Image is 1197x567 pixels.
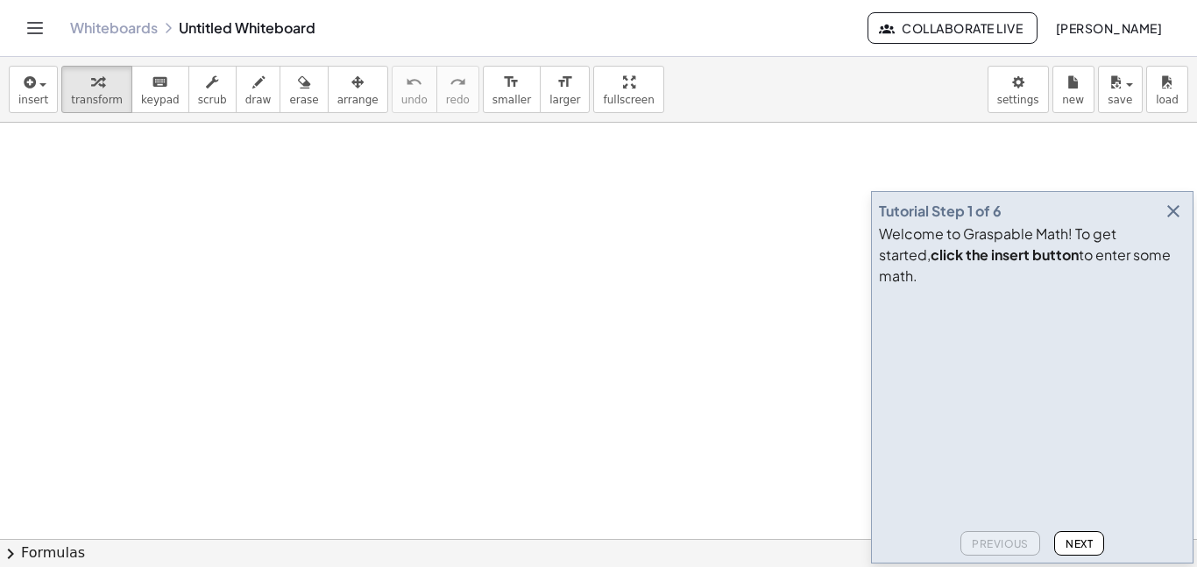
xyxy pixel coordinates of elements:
[1052,66,1094,113] button: new
[436,66,479,113] button: redoredo
[392,66,437,113] button: undoundo
[593,66,663,113] button: fullscreen
[1041,12,1176,44] button: [PERSON_NAME]
[556,72,573,93] i: format_size
[879,201,1002,222] div: Tutorial Step 1 of 6
[450,72,466,93] i: redo
[1156,94,1179,106] span: load
[152,72,168,93] i: keyboard
[188,66,237,113] button: scrub
[131,66,189,113] button: keyboardkeypad
[337,94,379,106] span: arrange
[198,94,227,106] span: scrub
[879,223,1186,287] div: Welcome to Graspable Math! To get started, to enter some math.
[483,66,541,113] button: format_sizesmaller
[1055,20,1162,36] span: [PERSON_NAME]
[401,94,428,106] span: undo
[406,72,422,93] i: undo
[70,19,158,37] a: Whiteboards
[503,72,520,93] i: format_size
[61,66,132,113] button: transform
[988,66,1049,113] button: settings
[868,12,1038,44] button: Collaborate Live
[882,20,1023,36] span: Collaborate Live
[1108,94,1132,106] span: save
[492,94,531,106] span: smaller
[1146,66,1188,113] button: load
[245,94,272,106] span: draw
[931,245,1079,264] b: click the insert button
[1066,537,1093,550] span: Next
[141,94,180,106] span: keypad
[446,94,470,106] span: redo
[280,66,328,113] button: erase
[549,94,580,106] span: larger
[9,66,58,113] button: insert
[1098,66,1143,113] button: save
[1054,531,1104,556] button: Next
[1062,94,1084,106] span: new
[540,66,590,113] button: format_sizelarger
[997,94,1039,106] span: settings
[603,94,654,106] span: fullscreen
[71,94,123,106] span: transform
[18,94,48,106] span: insert
[21,14,49,42] button: Toggle navigation
[328,66,388,113] button: arrange
[236,66,281,113] button: draw
[289,94,318,106] span: erase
